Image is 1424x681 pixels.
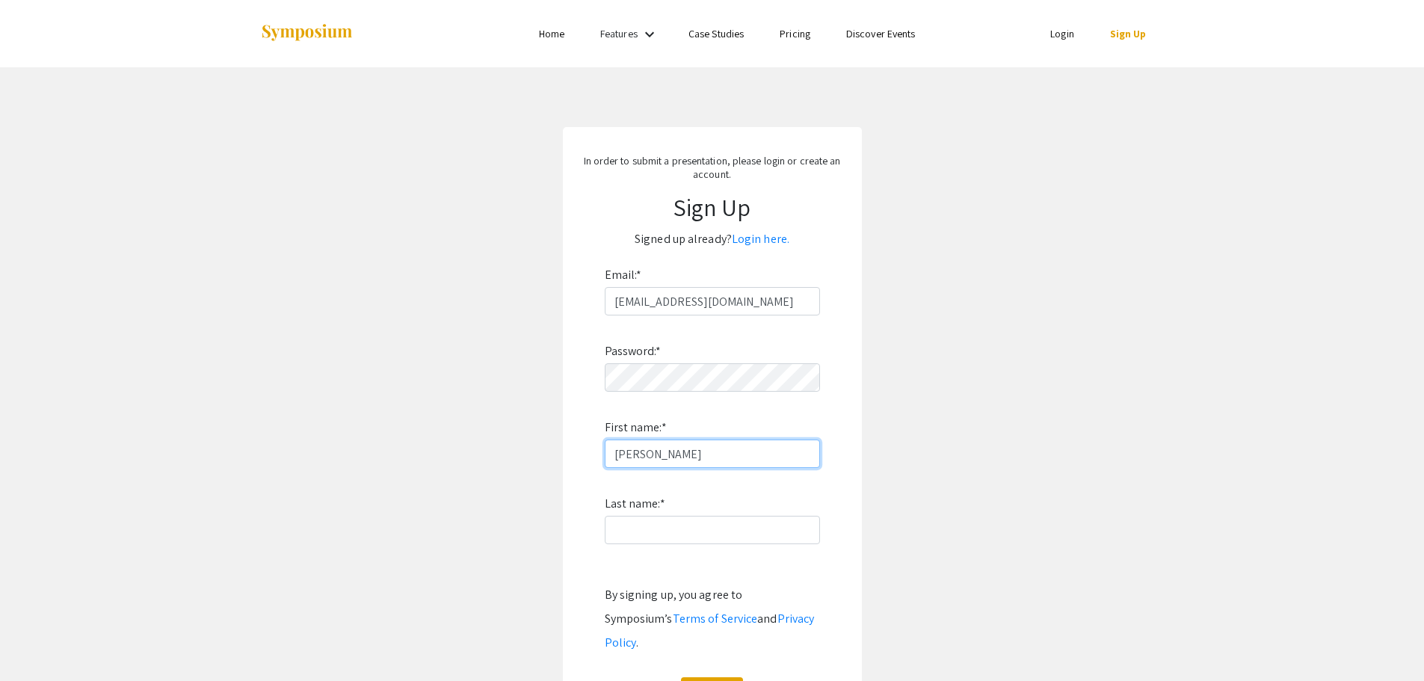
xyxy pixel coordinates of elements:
[1050,27,1074,40] a: Login
[846,27,916,40] a: Discover Events
[260,23,354,43] img: Symposium by ForagerOne
[605,583,820,655] div: By signing up, you agree to Symposium’s and .
[578,154,847,181] p: In order to submit a presentation, please login or create an account.
[578,193,847,221] h1: Sign Up
[539,27,564,40] a: Home
[605,339,662,363] label: Password:
[780,27,810,40] a: Pricing
[1110,27,1147,40] a: Sign Up
[11,614,64,670] iframe: Chat
[641,25,659,43] mat-icon: Expand Features list
[605,263,642,287] label: Email:
[688,27,744,40] a: Case Studies
[605,492,665,516] label: Last name:
[578,227,847,251] p: Signed up already?
[732,231,789,247] a: Login here.
[673,611,758,626] a: Terms of Service
[600,27,638,40] a: Features
[605,416,667,440] label: First name:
